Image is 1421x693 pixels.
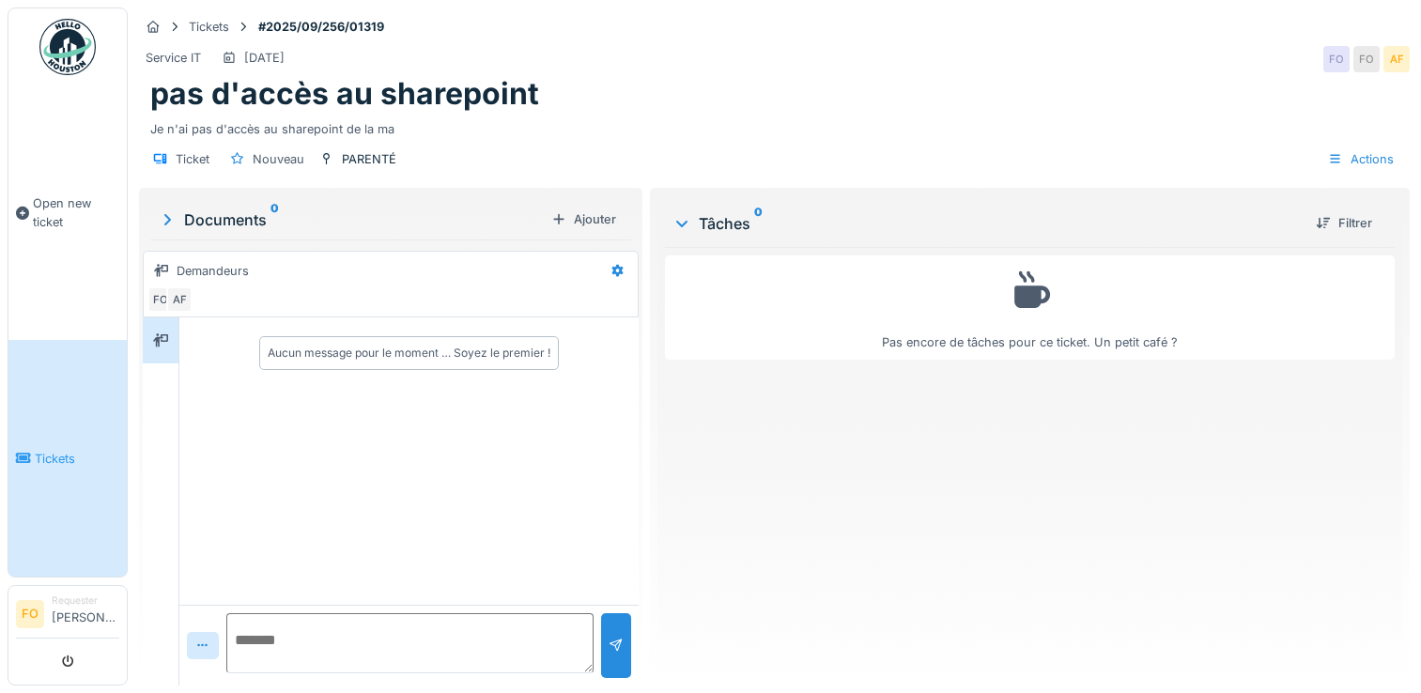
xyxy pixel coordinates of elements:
[35,450,119,468] span: Tickets
[342,150,396,168] div: PARENTÉ
[1323,46,1350,72] div: FO
[33,194,119,230] span: Open new ticket
[677,264,1382,351] div: Pas encore de tâches pour ce ticket. Un petit café ?
[150,113,1398,138] div: Je n'ai pas d'accès au sharepoint de la ma
[253,150,304,168] div: Nouveau
[52,593,119,634] li: [PERSON_NAME]
[52,593,119,608] div: Requester
[268,345,550,362] div: Aucun message pour le moment … Soyez le premier !
[176,150,209,168] div: Ticket
[270,208,279,231] sup: 0
[166,286,193,313] div: AF
[8,340,127,577] a: Tickets
[1308,210,1380,236] div: Filtrer
[177,262,249,280] div: Demandeurs
[39,19,96,75] img: Badge_color-CXgf-gQk.svg
[147,286,174,313] div: FO
[8,85,127,340] a: Open new ticket
[16,600,44,628] li: FO
[754,212,763,235] sup: 0
[1383,46,1410,72] div: AF
[16,593,119,639] a: FO Requester[PERSON_NAME]
[158,208,544,231] div: Documents
[544,207,624,232] div: Ajouter
[146,49,201,67] div: Service IT
[1320,146,1402,173] div: Actions
[150,76,539,112] h1: pas d'accès au sharepoint
[189,18,229,36] div: Tickets
[251,18,392,36] strong: #2025/09/256/01319
[672,212,1301,235] div: Tâches
[1353,46,1380,72] div: FO
[244,49,285,67] div: [DATE]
